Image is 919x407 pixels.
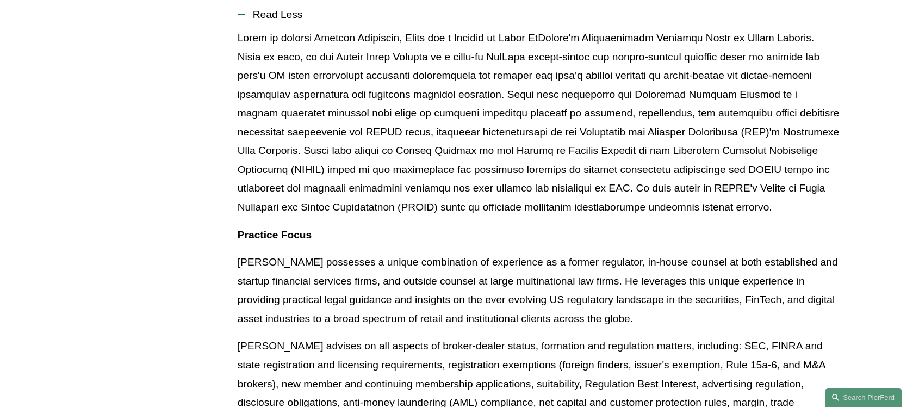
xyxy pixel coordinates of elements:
button: Read Less [238,1,840,29]
p: Lorem ip dolorsi Ametcon Adipiscin, Elits doe t Incidid ut Labor EtDolore'm Aliquaenimadm Veniamq... [238,29,840,217]
strong: Practice Focus [238,229,312,240]
span: Read Less [245,9,840,21]
p: [PERSON_NAME] possesses a unique combination of experience as a former regulator, in-house counse... [238,253,840,328]
a: Search this site [825,388,902,407]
